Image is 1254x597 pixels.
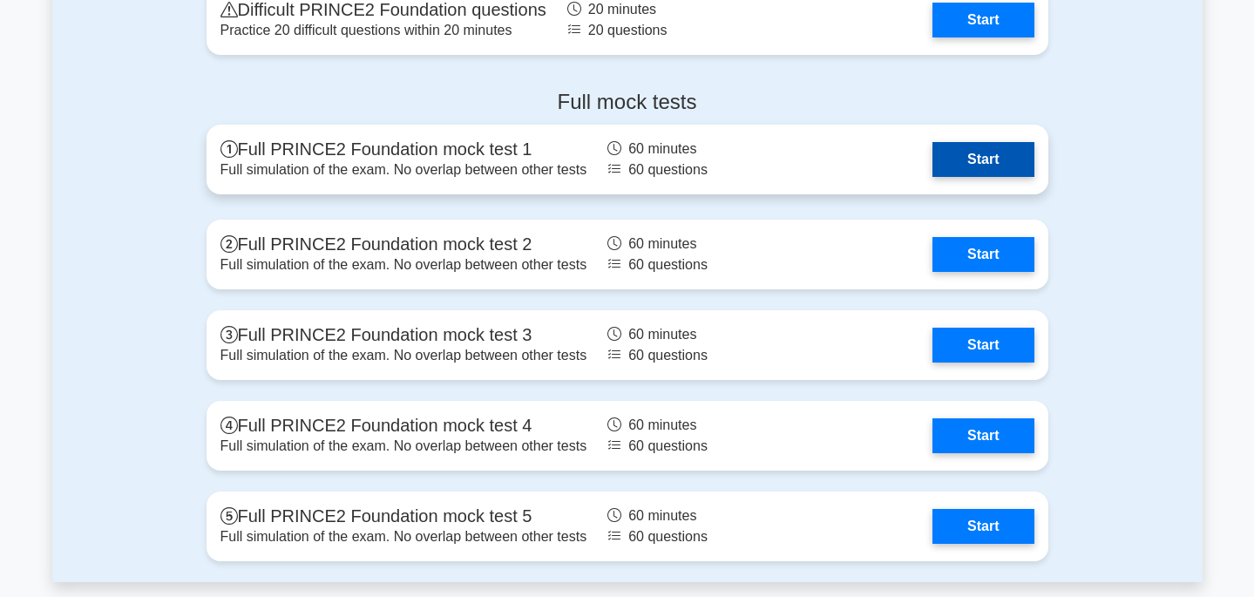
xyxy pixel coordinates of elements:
[932,509,1034,544] a: Start
[207,90,1048,115] h4: Full mock tests
[932,418,1034,453] a: Start
[932,3,1034,37] a: Start
[932,237,1034,272] a: Start
[932,142,1034,177] a: Start
[932,328,1034,363] a: Start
